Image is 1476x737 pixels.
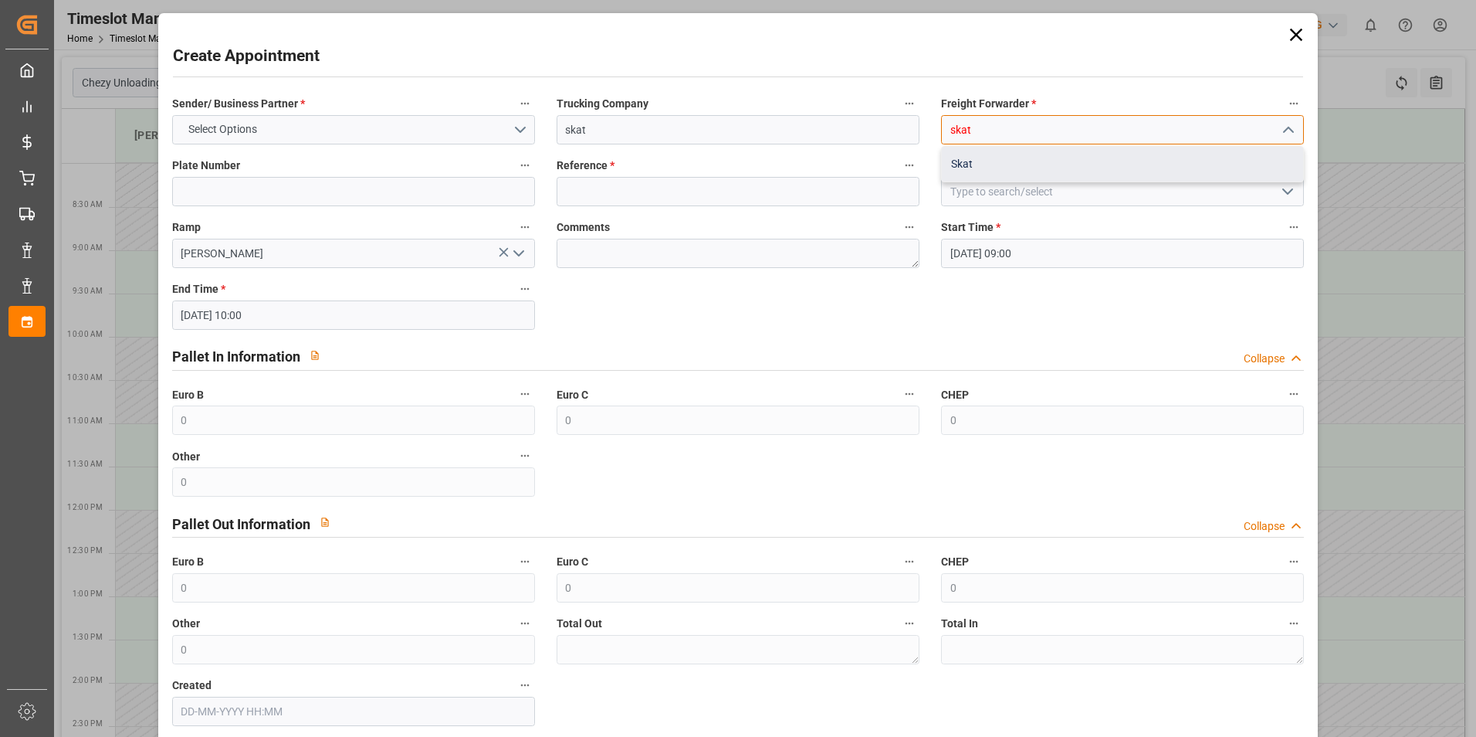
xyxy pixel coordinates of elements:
h2: Pallet In Information [172,346,300,367]
input: DD-MM-YYYY HH:MM [172,301,535,330]
button: Start Time * [1284,217,1304,237]
h2: Create Appointment [173,44,320,69]
div: Collapse [1244,351,1285,367]
span: Euro C [557,554,588,570]
button: Total In [1284,613,1304,633]
button: View description [310,508,340,537]
span: Trucking Company [557,96,648,112]
span: Ramp [172,219,201,236]
span: Other [172,449,200,465]
span: Euro B [172,387,204,403]
input: Type to search/select [172,239,535,268]
button: Euro C [899,384,919,404]
span: Select Options [181,121,265,138]
span: Other [172,616,200,632]
button: CHEP [1284,552,1304,572]
span: Total In [941,616,978,632]
button: open menu [172,115,535,144]
button: Total Out [899,613,919,633]
button: open menu [506,242,529,266]
span: Plate Number [172,158,240,174]
button: Other [515,613,535,633]
div: Skat [942,147,1303,182]
span: Comments [557,219,610,236]
input: DD-MM-YYYY HH:MM [172,697,535,726]
button: CHEP [1284,384,1304,404]
input: DD-MM-YYYY HH:MM [941,239,1304,268]
span: Reference [557,158,614,174]
span: Sender/ Business Partner [172,96,305,112]
span: Freight Forwarder [941,96,1036,112]
span: CHEP [941,554,969,570]
span: CHEP [941,387,969,403]
button: Euro C [899,552,919,572]
span: Start Time [941,219,1000,236]
span: Euro C [557,387,588,403]
button: Sender/ Business Partner * [515,93,535,114]
button: Euro B [515,552,535,572]
div: Collapse [1244,518,1285,535]
span: Created [172,678,212,694]
span: Total Out [557,616,602,632]
button: Other [515,446,535,466]
button: Plate Number [515,155,535,175]
button: Created [515,675,535,695]
button: close menu [1275,118,1298,142]
input: Type to search/select [941,177,1304,206]
button: View description [300,341,330,370]
button: Comments [899,217,919,237]
button: Reference * [899,155,919,175]
button: Ramp [515,217,535,237]
button: open menu [1275,180,1298,204]
h2: Pallet Out Information [172,514,310,535]
button: End Time * [515,279,535,299]
span: End Time [172,281,225,297]
button: Freight Forwarder * [1284,93,1304,114]
button: Euro B [515,384,535,404]
span: Euro B [172,554,204,570]
button: Trucking Company [899,93,919,114]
